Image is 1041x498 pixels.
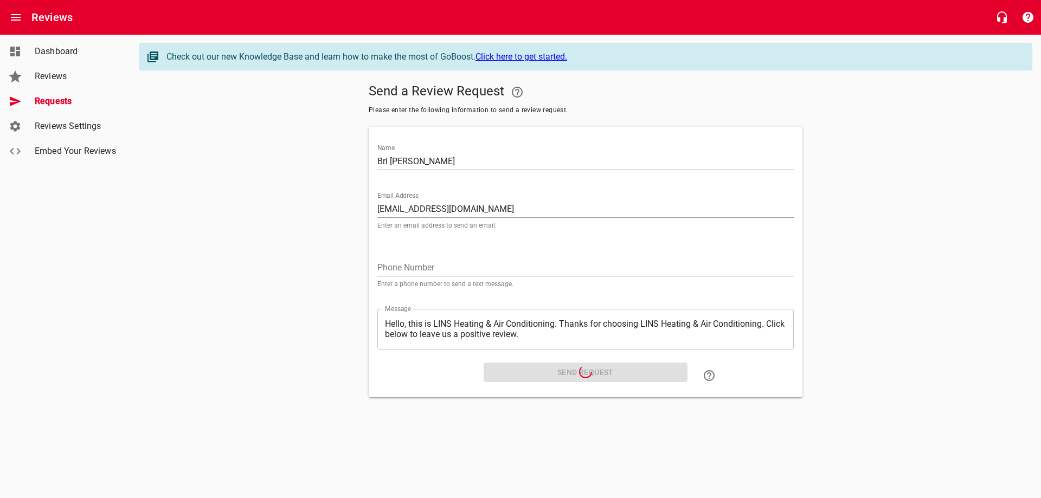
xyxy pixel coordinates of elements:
[3,4,29,30] button: Open drawer
[369,105,802,116] span: Please enter the following information to send a review request.
[35,145,117,158] span: Embed Your Reviews
[35,95,117,108] span: Requests
[475,51,567,62] a: Click here to get started.
[377,145,395,151] label: Name
[369,79,802,105] h5: Send a Review Request
[35,70,117,83] span: Reviews
[166,50,1021,63] div: Check out our new Knowledge Base and learn how to make the most of GoBoost.
[504,79,530,105] a: Your Google or Facebook account must be connected to "Send a Review Request"
[377,281,794,287] p: Enter a phone number to send a text message.
[35,120,117,133] span: Reviews Settings
[31,9,73,26] h6: Reviews
[385,319,786,339] textarea: Hello, this is LINS Heating & Air Conditioning. Thanks for choosing LINS Heating & Air Conditioni...
[377,192,419,199] label: Email Address
[696,363,722,389] a: Learn how to "Send a Review Request"
[1015,4,1041,30] button: Support Portal
[35,45,117,58] span: Dashboard
[377,222,794,229] p: Enter an email address to send an email.
[989,4,1015,30] button: Live Chat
